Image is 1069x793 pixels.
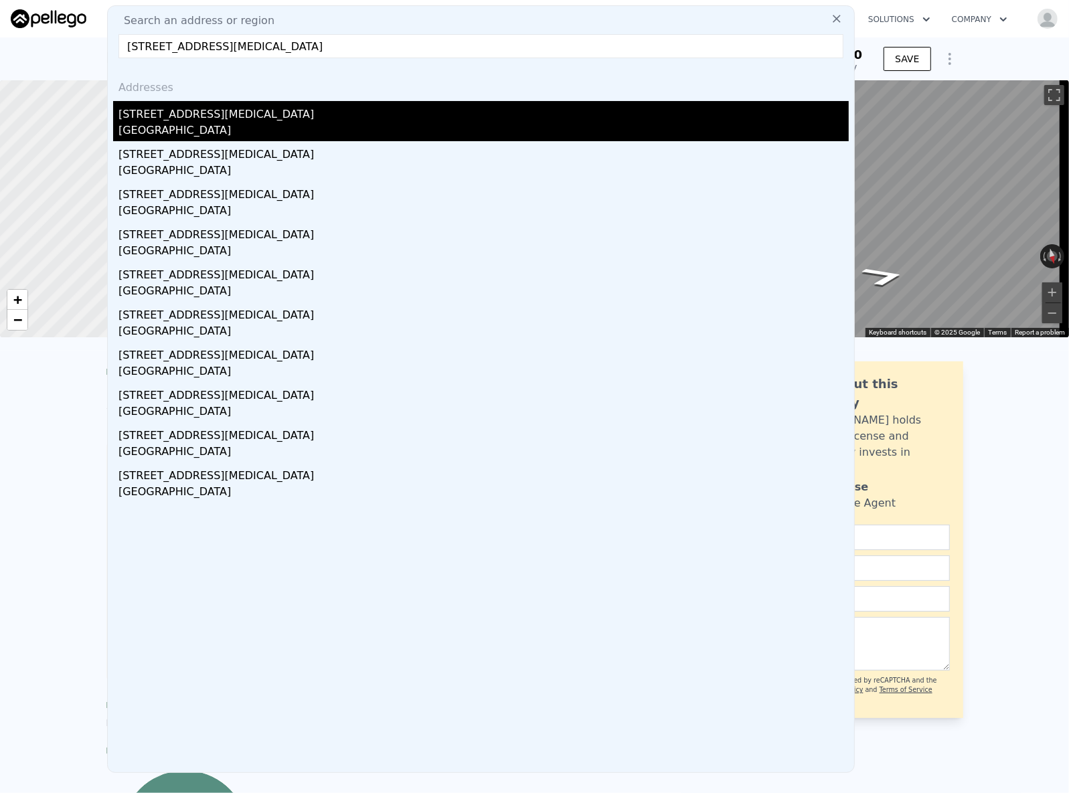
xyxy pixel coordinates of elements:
[988,329,1007,336] a: Terms (opens in new tab)
[1042,303,1062,323] button: Zoom out
[801,375,950,412] div: Ask about this property
[118,141,849,163] div: [STREET_ADDRESS][MEDICAL_DATA]
[1044,85,1064,105] button: Toggle fullscreen view
[1058,244,1065,268] button: Rotate clockwise
[1040,244,1048,268] button: Rotate counterclockwise
[118,222,849,243] div: [STREET_ADDRESS][MEDICAL_DATA]
[118,342,849,363] div: [STREET_ADDRESS][MEDICAL_DATA]
[118,203,849,222] div: [GEOGRAPHIC_DATA]
[118,243,849,262] div: [GEOGRAPHIC_DATA]
[11,9,86,28] img: Pellego
[1042,282,1062,302] button: Zoom in
[118,34,843,58] input: Enter an address, city, region, neighborhood or zip code
[118,101,849,122] div: [STREET_ADDRESS][MEDICAL_DATA]
[106,700,374,711] div: Loan history from public records
[801,412,950,476] div: [PERSON_NAME] holds a broker license and personally invests in this area
[118,382,849,404] div: [STREET_ADDRESS][MEDICAL_DATA]
[1015,329,1065,336] a: Report a problem
[857,7,941,31] button: Solutions
[1044,244,1060,270] button: Reset the view
[13,311,22,328] span: −
[118,283,849,302] div: [GEOGRAPHIC_DATA]
[884,47,930,71] button: SAVE
[118,302,849,323] div: [STREET_ADDRESS][MEDICAL_DATA]
[118,484,849,503] div: [GEOGRAPHIC_DATA]
[118,122,849,141] div: [GEOGRAPHIC_DATA]
[880,686,932,693] a: Terms of Service
[118,163,849,181] div: [GEOGRAPHIC_DATA]
[869,328,926,337] button: Keyboard shortcuts
[106,745,374,756] div: Estimated Equity
[795,676,949,705] div: This site is protected by reCAPTCHA and the Google and apply.
[118,262,849,283] div: [STREET_ADDRESS][MEDICAL_DATA]
[118,404,849,422] div: [GEOGRAPHIC_DATA]
[118,363,849,382] div: [GEOGRAPHIC_DATA]
[106,367,374,380] div: LISTING & SALE HISTORY
[118,181,849,203] div: [STREET_ADDRESS][MEDICAL_DATA]
[934,329,980,336] span: © 2025 Google
[936,46,963,72] button: Show Options
[118,444,849,462] div: [GEOGRAPHIC_DATA]
[113,69,849,101] div: Addresses
[118,422,849,444] div: [STREET_ADDRESS][MEDICAL_DATA]
[941,7,1018,31] button: Company
[113,13,274,29] span: Search an address or region
[1037,8,1058,29] img: avatar
[7,290,27,310] a: Zoom in
[7,310,27,330] a: Zoom out
[106,716,374,729] div: No records available.
[843,261,925,291] path: Go West, SE 125th St
[118,323,849,342] div: [GEOGRAPHIC_DATA]
[13,291,22,308] span: +
[118,462,849,484] div: [STREET_ADDRESS][MEDICAL_DATA]
[106,48,424,67] div: [STREET_ADDRESS] , [GEOGRAPHIC_DATA] , FL 34420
